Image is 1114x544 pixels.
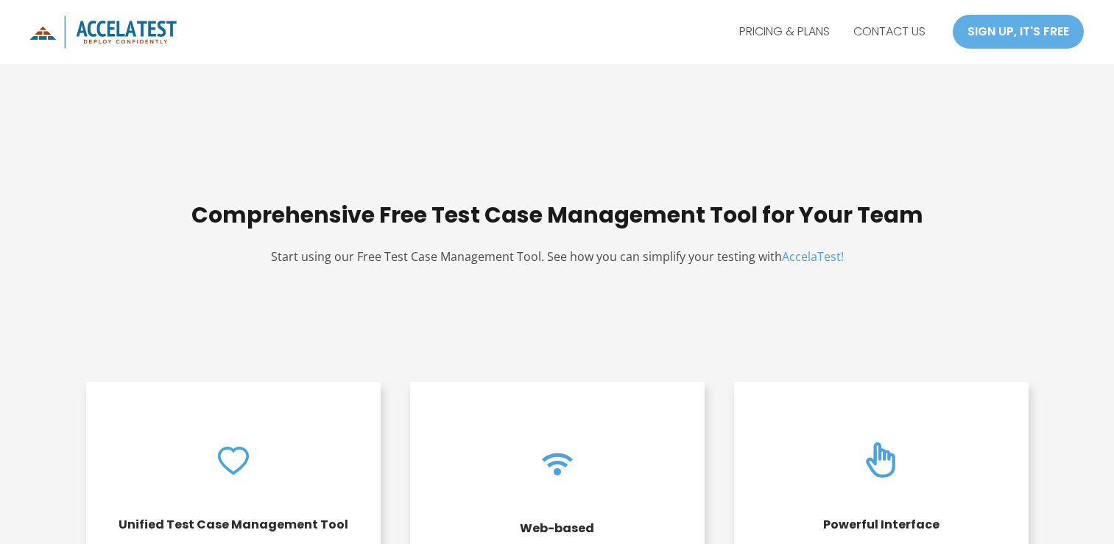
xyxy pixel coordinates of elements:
[952,14,1085,49] a: SIGN UP, IT'S FREE
[191,199,923,231] strong: Comprehensive Free Test Case Management Tool for Your Team
[727,13,842,50] a: PRICING & PLANS
[29,15,177,49] img: icon
[842,13,937,50] a: CONTACT US
[520,520,594,537] strong: Web-based
[29,23,177,39] a: AccelaTest
[823,516,940,533] strong: Powerful Interface
[782,248,844,265] a: AccelaTest!
[119,516,348,533] strong: Unified Test Case Management Tool
[652,13,727,50] a: FEATURES
[652,13,937,50] nav: Site Navigation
